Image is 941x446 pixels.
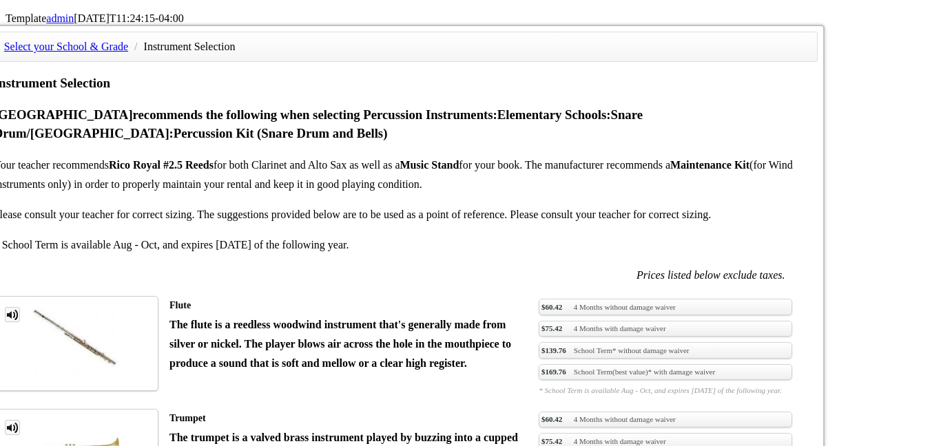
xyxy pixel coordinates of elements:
strong: The flute is a reedless woodwind instrument that's generally made from silver or nickel. The play... [169,319,511,369]
a: $75.424 Months with damage waiver [539,321,792,337]
a: $60.424 Months without damage waiver [539,412,792,428]
strong: [GEOGRAPHIC_DATA] [30,126,169,140]
div: Flute [169,296,519,315]
span: $60.42 [541,414,562,425]
strong: Maintenance Kit [670,159,749,171]
a: MP3 Clip [5,307,20,322]
strong: Rico Royal #2.5 Reeds [109,159,214,171]
span: / [131,41,141,52]
img: th_1fc34dab4bdaff02a3697e89cb8f30dd_1334771667FluteTM.jpg [28,297,123,384]
div: Trumpet [169,409,519,428]
strong: Percussion Kit (Snare Drum and Bells) [174,126,388,140]
span: $60.42 [541,301,562,312]
span: [DATE]T11:24:15-04:00 [74,12,183,24]
a: $60.424 Months without damage waiver [539,299,792,315]
a: $139.76School Term* without damage waiver [539,342,792,359]
span: $139.76 [541,345,566,356]
span: $75.42 [541,323,562,334]
span: $169.76 [541,366,566,377]
span: Template [6,12,46,24]
em: Prices listed below exclude taxes. [637,269,785,281]
a: MP3 Clip [5,420,20,435]
a: admin [46,12,74,24]
em: * School Term is available Aug - Oct, and expires [DATE] of the following year. [539,385,792,396]
strong: Music Stand [400,159,459,171]
strong: Elementary Schools: [497,107,611,122]
a: $169.76School Term(best value)* with damage waiver [539,364,792,381]
a: Select your School & Grade [4,41,128,52]
li: Instrument Selection [144,37,236,56]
